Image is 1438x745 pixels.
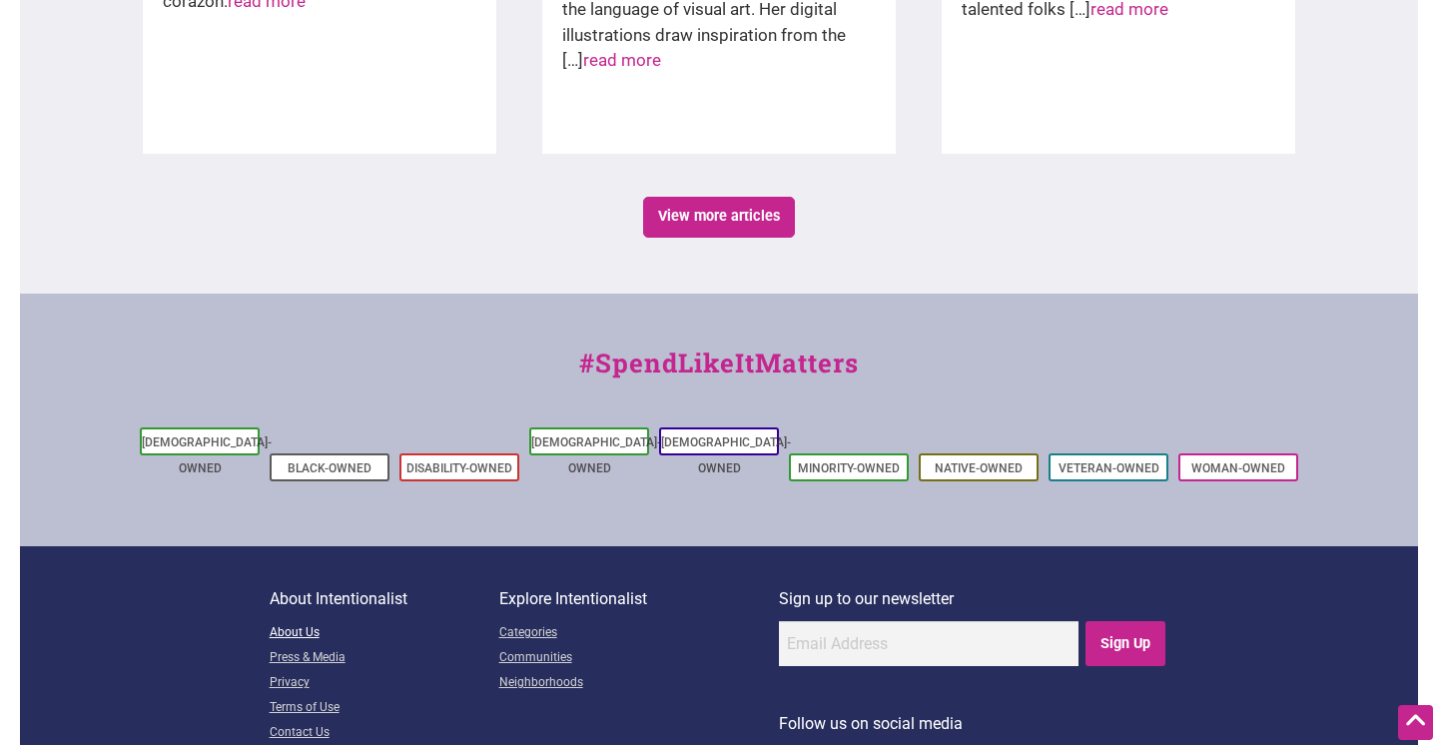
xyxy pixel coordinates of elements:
a: Woman-Owned [1191,461,1285,475]
p: Follow us on social media [779,711,1169,737]
a: View more articles [643,197,796,238]
a: Categories [499,621,779,646]
a: Press & Media [270,646,499,671]
a: Veteran-Owned [1059,461,1159,475]
a: [DEMOGRAPHIC_DATA]-Owned [661,435,791,475]
a: Neighborhoods [499,671,779,696]
a: [DEMOGRAPHIC_DATA]-Owned [531,435,661,475]
a: Black-Owned [288,461,371,475]
p: Sign up to our newsletter [779,586,1169,612]
a: Disability-Owned [406,461,512,475]
input: Sign Up [1085,621,1166,666]
input: Email Address [779,621,1078,666]
div: #SpendLikeItMatters [20,344,1418,402]
p: Explore Intentionalist [499,586,779,612]
a: read more [583,50,661,70]
a: [DEMOGRAPHIC_DATA]-Owned [142,435,272,475]
a: Communities [499,646,779,671]
a: About Us [270,621,499,646]
a: Native-Owned [935,461,1023,475]
p: About Intentionalist [270,586,499,612]
div: Scroll Back to Top [1398,705,1433,740]
a: Terms of Use [270,696,499,721]
a: Privacy [270,671,499,696]
a: Minority-Owned [798,461,900,475]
